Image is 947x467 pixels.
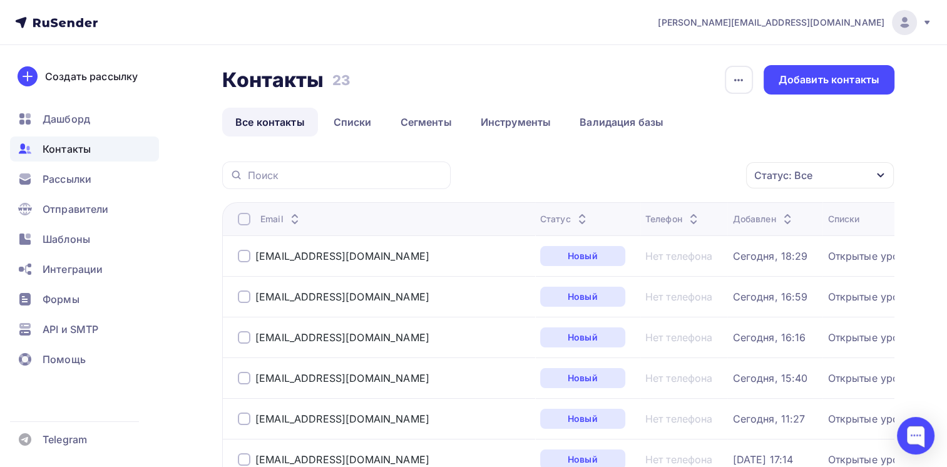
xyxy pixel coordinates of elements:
input: Поиск [248,168,443,182]
h3: 23 [332,71,350,89]
a: [EMAIL_ADDRESS][DOMAIN_NAME] [255,372,429,384]
span: Интеграции [43,262,103,277]
span: Контакты [43,141,91,157]
span: Telegram [43,432,87,447]
a: Новый [540,409,625,429]
a: Открытые уроки [827,372,910,384]
div: Добавлен [732,213,794,225]
a: Нет телефона [645,413,713,425]
span: Помощь [43,352,86,367]
span: [PERSON_NAME][EMAIL_ADDRESS][DOMAIN_NAME] [658,16,884,29]
a: [EMAIL_ADDRESS][DOMAIN_NAME] [255,250,429,262]
a: Списки [320,108,385,136]
a: Сегодня, 16:59 [732,290,807,303]
a: Нет телефона [645,372,713,384]
a: Формы [10,287,159,312]
a: Сегодня, 18:29 [732,250,807,262]
a: Контакты [10,136,159,162]
div: Создать рассылку [45,69,138,84]
h2: Контакты [222,68,324,93]
a: Все контакты [222,108,318,136]
a: [EMAIL_ADDRESS][DOMAIN_NAME] [255,453,429,466]
a: Нет телефона [645,331,713,344]
a: [EMAIL_ADDRESS][DOMAIN_NAME] [255,413,429,425]
span: Отправители [43,202,109,217]
a: Рассылки [10,167,159,192]
a: Новый [540,287,625,307]
a: Валидация базы [566,108,677,136]
div: Добавить контакты [779,73,879,87]
a: Сегодня, 15:40 [732,372,807,384]
a: Отправители [10,197,159,222]
span: Рассылки [43,172,91,187]
a: [EMAIL_ADDRESS][DOMAIN_NAME] [255,290,429,303]
a: Нет телефона [645,250,713,262]
a: Сегодня, 16:16 [732,331,806,344]
a: Сегодня, 11:27 [732,413,805,425]
div: Телефон [645,213,701,225]
div: Статус [540,213,590,225]
span: Формы [43,292,79,307]
div: Email [260,213,302,225]
a: Новый [540,327,625,347]
span: Дашборд [43,111,90,126]
a: Открытые уроки [827,453,910,466]
div: Статус: Все [754,168,812,183]
a: Инструменты [468,108,565,136]
a: Шаблоны [10,227,159,252]
a: Открытые уроки [827,290,910,303]
a: Открытые уроки [827,413,910,425]
a: Новый [540,246,625,266]
a: [DATE] 17:14 [732,453,793,466]
div: Списки [827,213,859,225]
a: Открытые уроки [827,250,910,262]
button: Статус: Все [745,162,894,189]
a: [PERSON_NAME][EMAIL_ADDRESS][DOMAIN_NAME] [658,10,932,35]
a: Нет телефона [645,290,713,303]
a: Сегменты [387,108,465,136]
a: [EMAIL_ADDRESS][DOMAIN_NAME] [255,331,429,344]
a: Дашборд [10,106,159,131]
a: Открытые уроки [827,331,910,344]
a: Нет телефона [645,453,713,466]
a: Новый [540,368,625,388]
span: Шаблоны [43,232,90,247]
span: API и SMTP [43,322,98,337]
